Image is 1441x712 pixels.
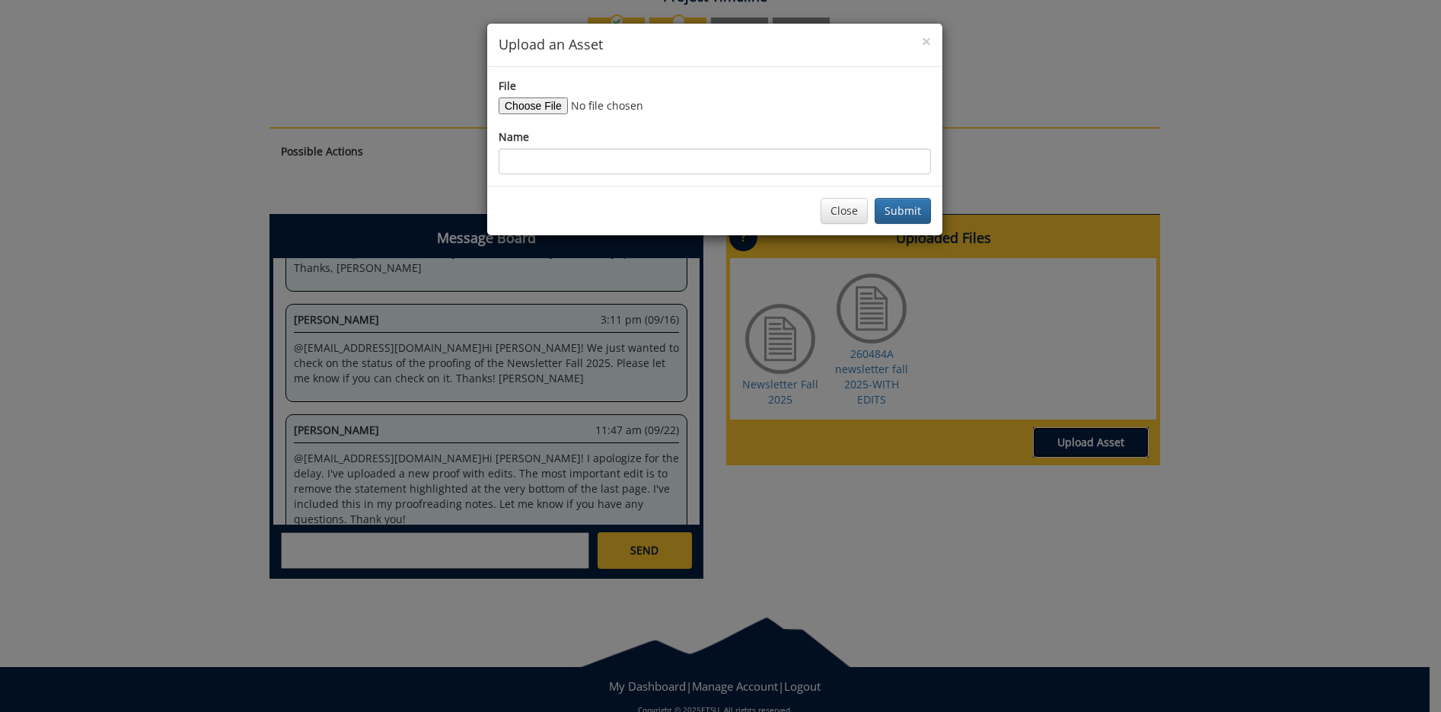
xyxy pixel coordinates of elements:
[499,35,931,55] h4: Upload an Asset
[922,30,931,52] span: ×
[821,198,868,224] button: Close
[922,34,931,49] button: Close
[499,78,516,94] label: File
[875,198,931,224] button: Submit
[499,129,529,145] label: Name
